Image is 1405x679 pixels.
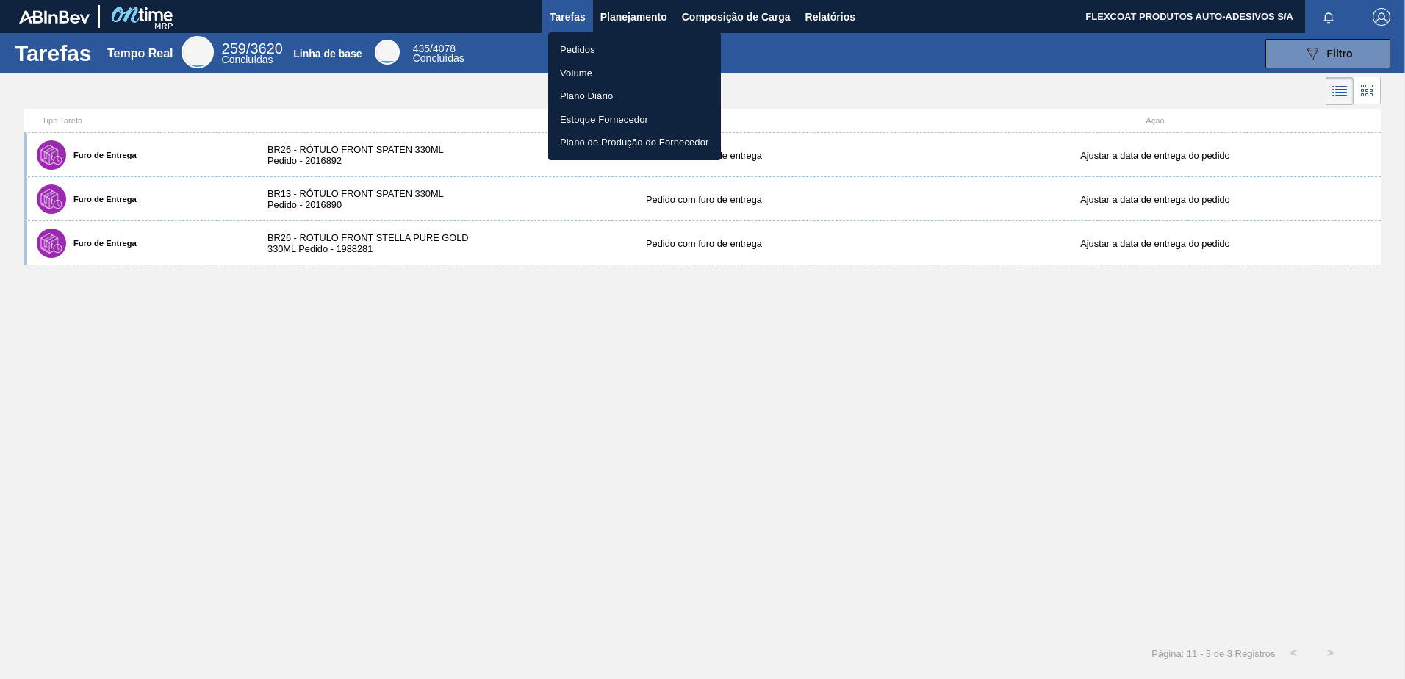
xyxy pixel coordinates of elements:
a: Estoque Fornecedor [548,108,721,132]
a: Plano Diário [548,85,721,108]
a: Pedidos [548,38,721,62]
a: Volume [548,62,721,85]
a: Plano de Produção do Fornecedor [548,131,721,154]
